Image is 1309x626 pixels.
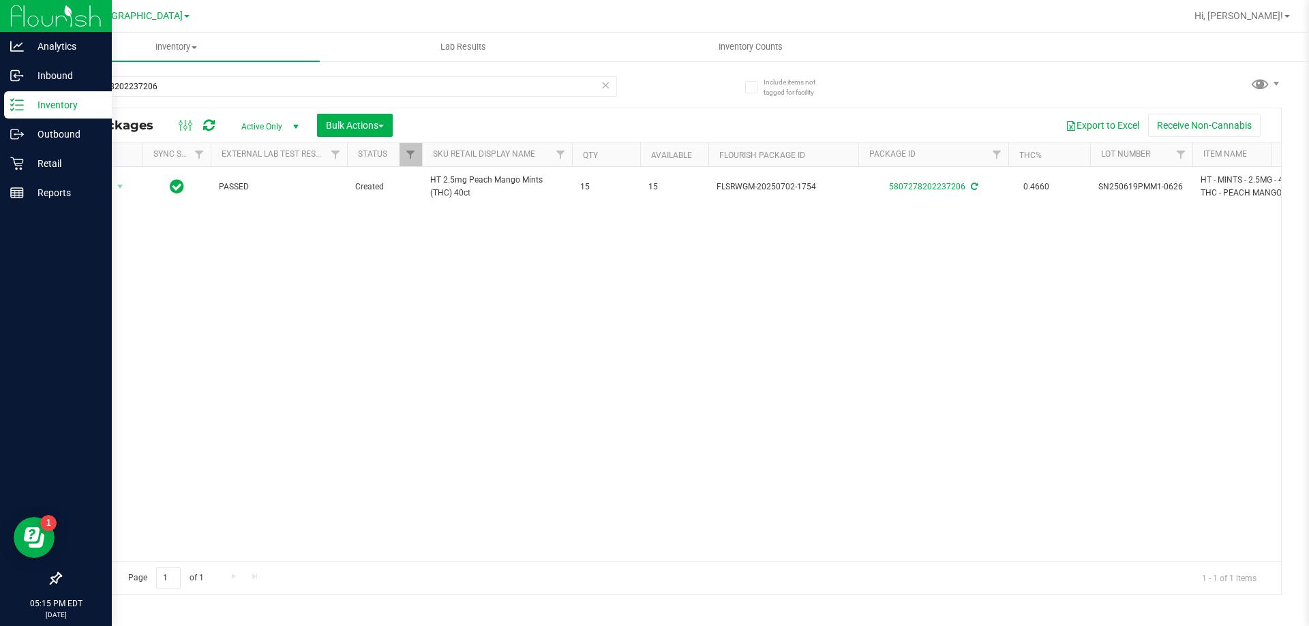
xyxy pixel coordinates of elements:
[430,174,564,200] span: HT 2.5mg Peach Mango Mints (THC) 40ct
[10,186,24,200] inline-svg: Reports
[889,182,965,191] a: 5807278202237206
[400,143,422,166] a: Filter
[326,120,384,131] span: Bulk Actions
[358,149,387,159] a: Status
[24,38,106,54] p: Analytics
[10,40,24,53] inline-svg: Analytics
[1191,567,1267,588] span: 1 - 1 of 1 items
[651,151,692,160] a: Available
[71,118,167,133] span: All Packages
[1148,114,1261,137] button: Receive Non-Cannabis
[969,182,978,191] span: Sync from Compliance System
[583,151,598,160] a: Qty
[117,567,215,589] span: Page of 1
[580,181,632,193] span: 15
[33,41,320,53] span: Inventory
[10,127,24,141] inline-svg: Outbound
[10,157,24,170] inline-svg: Retail
[986,143,1008,166] a: Filter
[1170,143,1192,166] a: Filter
[1017,177,1056,197] span: 0.4660
[24,185,106,201] p: Reports
[1203,149,1247,159] a: Item Name
[550,143,572,166] a: Filter
[433,149,535,159] a: Sku Retail Display Name
[24,126,106,142] p: Outbound
[222,149,329,159] a: External Lab Test Result
[764,77,832,97] span: Include items not tagged for facility
[1098,181,1184,193] span: SN250619PMM1-0626
[6,597,106,610] p: 05:15 PM EDT
[24,67,106,84] p: Inbound
[1194,10,1283,21] span: Hi, [PERSON_NAME]!
[170,177,184,196] span: In Sync
[24,155,106,172] p: Retail
[156,567,181,589] input: 1
[112,177,129,196] span: select
[10,98,24,112] inline-svg: Inventory
[1019,151,1042,160] a: THC%
[40,515,57,531] iframe: Resource center unread badge
[89,10,183,22] span: [GEOGRAPHIC_DATA]
[869,149,916,159] a: Package ID
[355,181,414,193] span: Created
[60,76,617,97] input: Search Package ID, Item Name, SKU, Lot or Part Number...
[717,181,850,193] span: FLSRWGM-20250702-1754
[1101,149,1150,159] a: Lot Number
[700,41,801,53] span: Inventory Counts
[648,181,700,193] span: 15
[10,69,24,82] inline-svg: Inbound
[6,610,106,620] p: [DATE]
[317,114,393,137] button: Bulk Actions
[14,517,55,558] iframe: Resource center
[1057,114,1148,137] button: Export to Excel
[33,33,320,61] a: Inventory
[320,33,607,61] a: Lab Results
[325,143,347,166] a: Filter
[601,76,610,94] span: Clear
[422,41,505,53] span: Lab Results
[719,151,805,160] a: Flourish Package ID
[607,33,894,61] a: Inventory Counts
[24,97,106,113] p: Inventory
[153,149,206,159] a: Sync Status
[219,181,339,193] span: PASSED
[188,143,211,166] a: Filter
[1201,174,1304,200] span: HT - MINTS - 2.5MG - 40CT - THC - PEACH MANGO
